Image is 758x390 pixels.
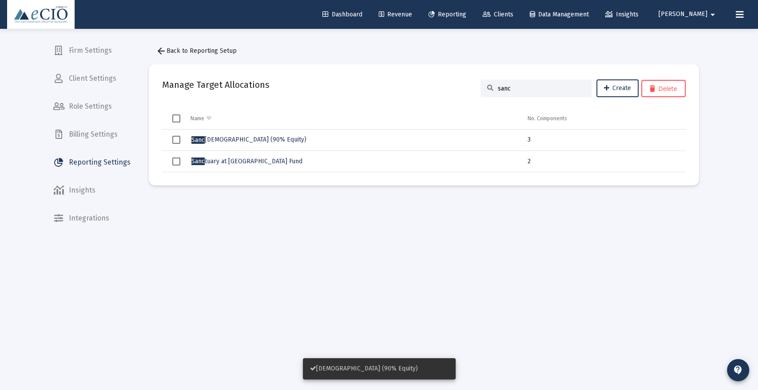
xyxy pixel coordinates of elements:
[191,158,205,165] span: Sanc
[648,5,729,23] button: [PERSON_NAME]
[483,11,513,18] span: Clients
[184,108,521,129] td: Column Name
[372,6,419,24] a: Revenue
[14,6,68,24] img: Dashboard
[191,136,306,143] span: [DEMOGRAPHIC_DATA] (90% Equity)
[46,124,138,145] a: Billing Settings
[498,85,585,92] input: Search
[46,40,138,61] a: Firm Settings
[172,158,180,165] div: Select row
[46,152,138,173] a: Reporting Settings
[528,135,678,144] div: 3
[707,6,718,24] mat-icon: arrow_drop_down
[191,136,205,144] span: Sanc
[149,42,244,60] button: Back to Reporting Setup
[162,108,686,172] div: Data grid
[172,114,180,122] div: Select all
[528,115,567,122] div: No. Components
[191,158,302,165] span: tuary at [GEOGRAPHIC_DATA] Fund
[190,115,204,122] div: Name
[604,84,631,92] span: Create
[156,47,237,55] span: Back to Reporting Setup
[46,68,138,89] a: Client Settings
[190,133,307,146] button: Sanc[DEMOGRAPHIC_DATA] (90% Equity)
[429,11,466,18] span: Reporting
[315,6,369,24] a: Dashboard
[379,11,412,18] span: Revenue
[46,96,138,117] a: Role Settings
[521,108,686,129] td: Column No. Components
[733,365,743,375] mat-icon: contact_support
[530,11,589,18] span: Data Management
[46,180,138,201] a: Insights
[659,11,707,18] span: [PERSON_NAME]
[46,208,138,229] a: Integrations
[206,115,212,122] span: Show filter options for column 'Name'
[596,79,639,97] button: Create
[190,155,303,168] button: Sanctuary at [GEOGRAPHIC_DATA] Fund
[310,365,418,372] span: [DEMOGRAPHIC_DATA] (90% Equity)
[476,6,520,24] a: Clients
[172,136,180,144] div: Select row
[421,6,473,24] a: Reporting
[156,46,167,56] mat-icon: arrow_back
[528,157,678,166] div: 2
[598,6,646,24] a: Insights
[162,78,270,92] h2: Manage Target Allocations
[605,11,639,18] span: Insights
[641,80,686,97] button: Delete
[322,11,362,18] span: Dashboard
[523,6,596,24] a: Data Management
